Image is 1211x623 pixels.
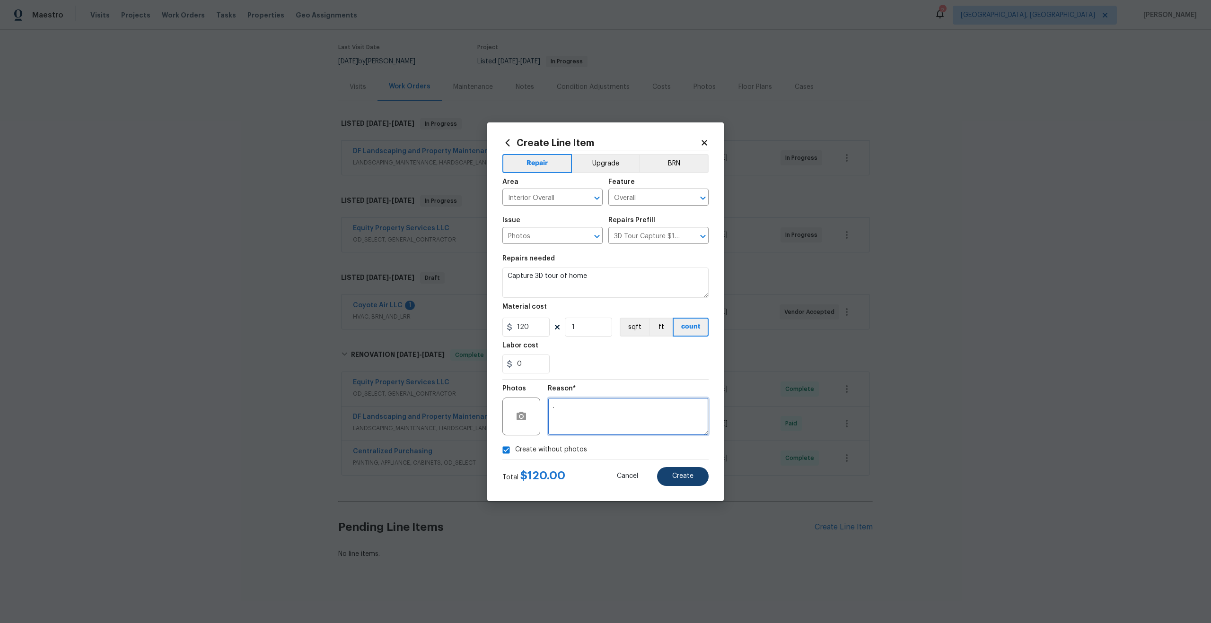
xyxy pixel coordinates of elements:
span: Create without photos [515,445,587,455]
button: Open [696,230,710,243]
h5: Material cost [502,303,547,310]
button: Repair [502,154,572,173]
h5: Labor cost [502,342,538,349]
textarea: Capture 3D tour of home [502,268,709,298]
button: Open [590,191,604,205]
button: ft [649,318,673,337]
button: Create [657,467,709,486]
button: sqft [620,318,649,337]
button: BRN [639,154,709,173]
button: count [673,318,709,337]
span: $ 120.00 [520,470,565,481]
h2: Create Line Item [502,138,700,148]
button: Upgrade [572,154,640,173]
textarea: . [548,398,709,435]
button: Open [696,191,710,205]
h5: Reason* [548,385,576,392]
button: Open [590,230,604,243]
h5: Photos [502,385,526,392]
h5: Repairs needed [502,255,555,262]
button: Cancel [602,467,653,486]
h5: Area [502,179,518,185]
div: Total [502,471,565,482]
span: Cancel [617,473,638,480]
h5: Issue [502,217,520,224]
h5: Feature [608,179,635,185]
span: Create [672,473,693,480]
h5: Repairs Prefill [608,217,655,224]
